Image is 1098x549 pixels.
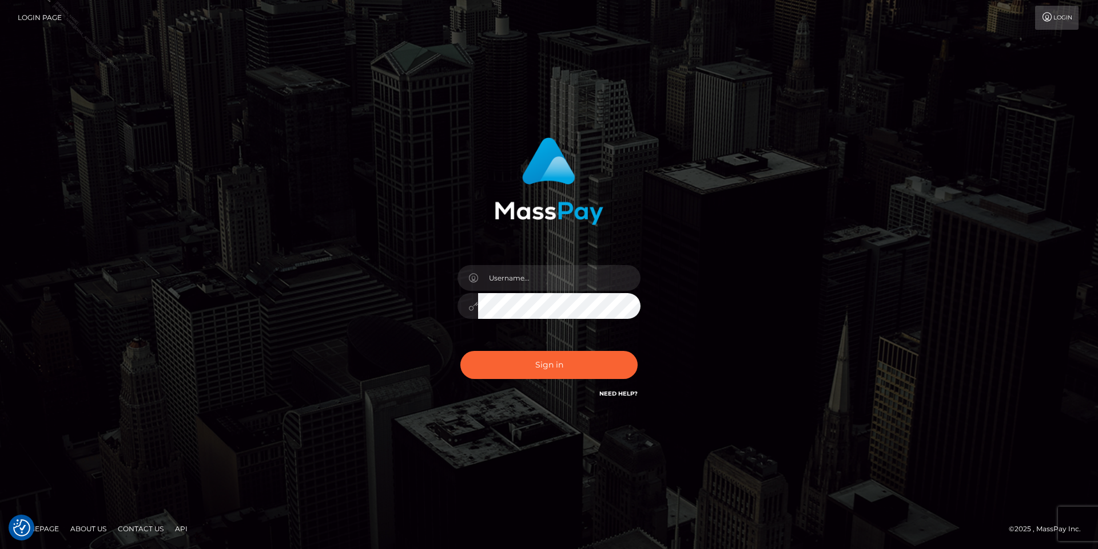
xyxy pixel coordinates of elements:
[460,351,638,379] button: Sign in
[13,519,30,536] img: Revisit consent button
[113,520,168,538] a: Contact Us
[170,520,192,538] a: API
[495,137,603,225] img: MassPay Login
[18,6,62,30] a: Login Page
[599,390,638,397] a: Need Help?
[13,519,30,536] button: Consent Preferences
[66,520,111,538] a: About Us
[478,265,640,291] input: Username...
[13,520,63,538] a: Homepage
[1035,6,1079,30] a: Login
[1009,523,1089,535] div: © 2025 , MassPay Inc.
